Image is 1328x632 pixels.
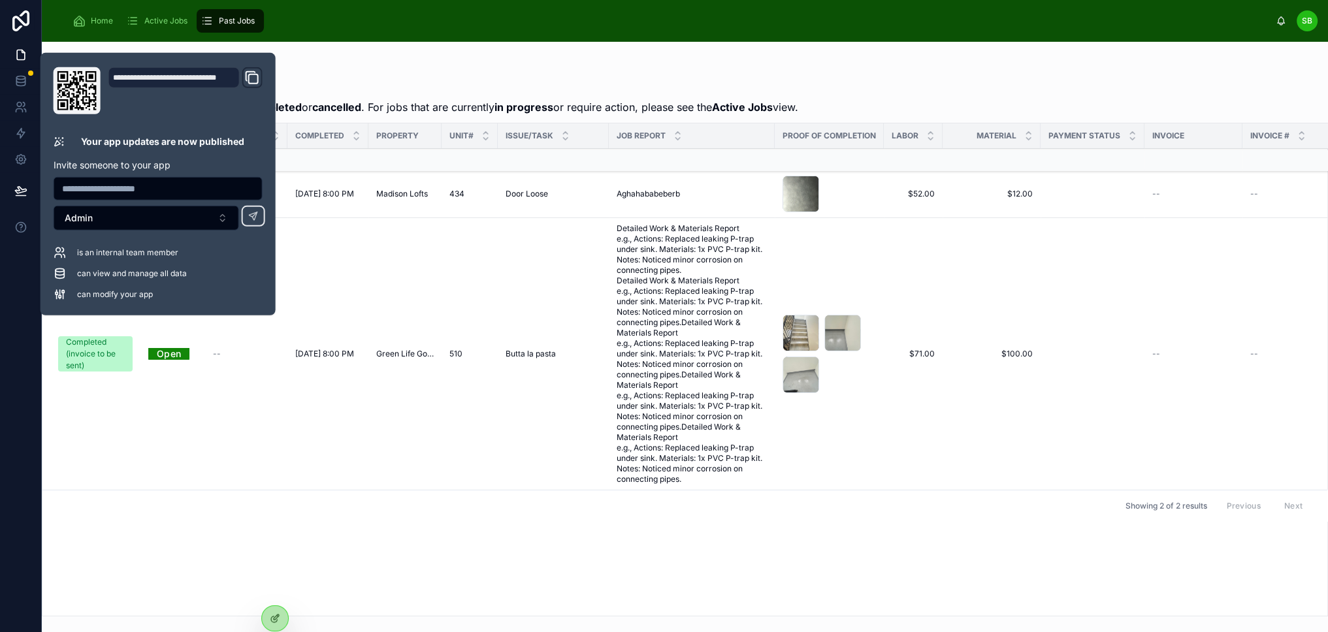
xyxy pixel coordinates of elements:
[197,9,264,33] a: Past Jobs
[950,349,1033,359] a: $100.00
[213,349,221,359] span: --
[77,268,187,279] span: can view and manage all data
[1302,16,1312,26] span: SB
[1152,349,1235,359] a: --
[52,21,53,22] img: App logo
[1250,189,1258,199] span: --
[617,189,767,199] a: Aghahababeberb
[54,159,263,172] p: Invite someone to your app
[69,9,122,33] a: Home
[91,16,113,26] span: Home
[506,349,556,359] span: Butta la pasta
[617,189,680,199] span: Aghahababeberb
[449,189,490,199] a: 434
[977,131,1016,141] span: Material
[376,349,434,359] a: Green Life Golden Condos
[449,189,464,199] span: 434
[506,131,553,141] span: Issue/Task
[449,349,462,359] span: 510
[1048,131,1120,141] span: Payment Status
[494,101,553,114] strong: in progress
[52,81,798,99] h1: Past Jobs
[295,349,354,359] span: [DATE] 8:00 PM
[892,131,918,141] span: Labor
[783,131,876,141] span: Proof of Completion
[617,131,666,141] span: Job Report
[219,16,255,26] span: Past Jobs
[892,349,935,359] a: $71.00
[108,67,263,114] div: Domain and Custom Link
[712,101,773,114] strong: Active Jobs
[1152,349,1160,359] span: --
[1152,189,1160,199] span: --
[1250,131,1289,141] span: Invoice #
[506,189,548,199] span: Door Loose
[376,189,428,199] span: Madison Lofts
[144,16,187,26] span: Active Jobs
[617,223,767,484] a: Detailed Work & Materials Report e.g., Actions: Replaced leaking P-trap under sink. Materials: 1x...
[1125,501,1207,511] span: Showing 2 of 2 results
[295,349,361,359] a: [DATE] 8:00 PM
[148,348,197,360] a: Open
[1250,349,1258,359] span: --
[1152,131,1184,141] span: Invoice
[892,189,935,199] a: $52.00
[77,289,153,300] span: can modify your app
[81,135,244,148] p: Your app updates are now published
[376,189,434,199] a: Madison Lofts
[122,9,197,33] a: Active Jobs
[295,131,344,141] span: Completed
[950,189,1033,199] a: $12.00
[449,349,490,359] a: 510
[52,99,798,115] span: This view contains work orders that are or . For jobs that are currently or require action, pleas...
[295,189,354,199] span: [DATE] 8:00 PM
[54,206,239,230] button: Select Button
[449,131,474,141] span: Unit#
[506,189,601,199] a: Door Loose
[213,349,280,359] a: --
[65,212,93,225] span: Admin
[58,336,133,371] a: Completed (invoice to be sent)
[66,336,125,371] div: Completed (invoice to be sent)
[1152,189,1235,199] a: --
[148,343,189,364] a: Open
[506,349,601,359] a: Butta la pasta
[376,131,419,141] span: Property
[312,101,361,114] strong: cancelled
[77,247,178,258] span: is an internal team member
[295,189,361,199] a: [DATE] 8:00 PM
[63,7,1276,35] div: scrollable content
